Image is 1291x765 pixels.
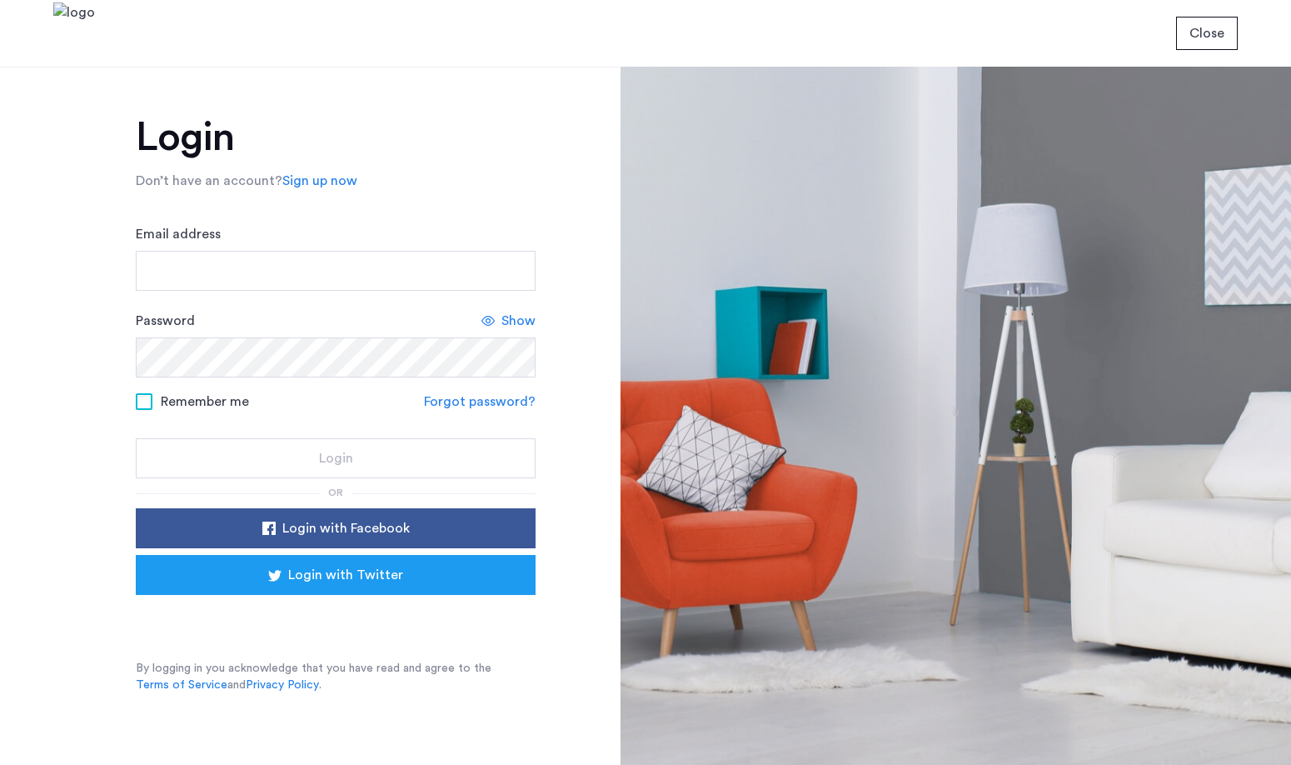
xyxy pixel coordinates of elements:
[53,2,95,65] img: logo
[136,224,221,244] label: Email address
[136,677,227,693] a: Terms of Service
[501,311,536,331] span: Show
[246,677,319,693] a: Privacy Policy
[136,174,282,187] span: Don’t have an account?
[1176,17,1238,50] button: button
[136,660,536,693] p: By logging in you acknowledge that you have read and agree to the and .
[136,438,536,478] button: button
[288,565,403,585] span: Login with Twitter
[424,392,536,412] a: Forgot password?
[282,518,410,538] span: Login with Facebook
[328,487,343,497] span: or
[319,448,353,468] span: Login
[136,508,536,548] button: button
[282,171,357,191] a: Sign up now
[136,117,536,157] h1: Login
[136,555,536,595] button: button
[1189,23,1224,43] span: Close
[136,311,195,331] label: Password
[161,392,249,412] span: Remember me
